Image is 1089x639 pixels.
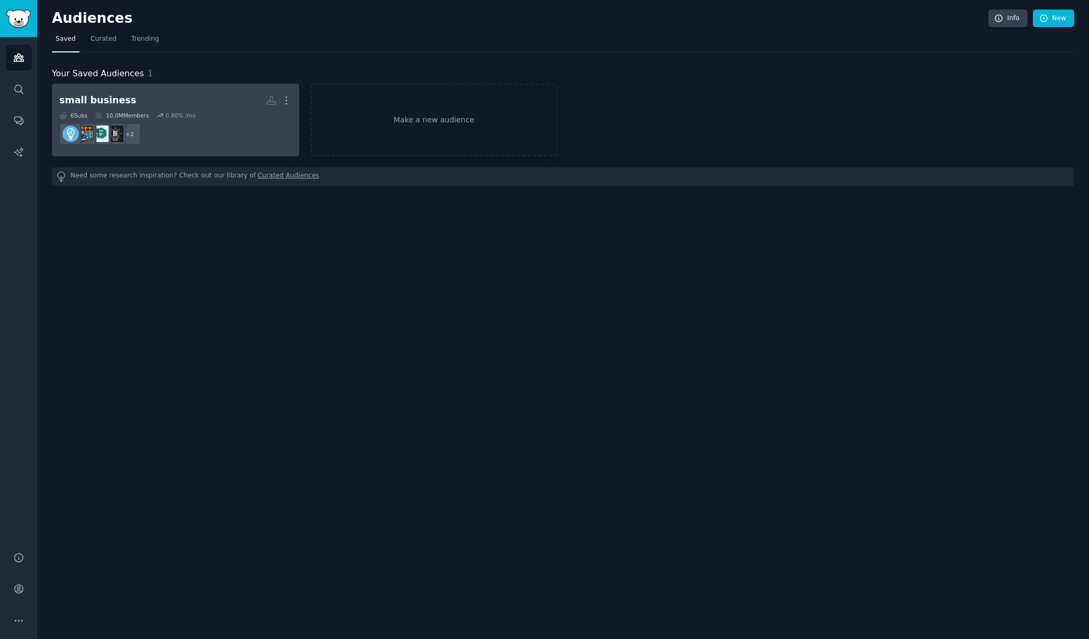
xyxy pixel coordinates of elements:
h2: Audiences [52,10,988,27]
div: 0.80 % /mo [166,112,196,119]
span: Curated [91,34,117,44]
img: Business_Ideas [107,126,123,142]
div: + 2 [119,123,141,145]
span: 1 [148,68,153,78]
div: 6 Sub s [59,112,87,119]
span: Trending [131,34,159,44]
a: New [1033,10,1074,28]
a: Curated Audiences [258,171,319,182]
div: small business [59,94,136,107]
a: small business6Subs10.0MMembers0.80% /mo+2Business_Ideassmall_business_ideasSmallBusinessOwnersEn... [52,84,299,156]
span: Your Saved Audiences [52,67,144,81]
img: small_business_ideas [92,126,109,142]
a: Info [988,10,1028,28]
img: SmallBusinessOwners [77,126,94,142]
span: Saved [56,34,76,44]
a: Curated [87,31,120,52]
div: Need some research inspiration? Check out our library of [52,167,1074,186]
a: Make a new audience [310,84,558,156]
a: Saved [52,31,79,52]
a: Trending [128,31,163,52]
img: GummySearch logo [6,10,31,28]
img: Entrepreneur [63,126,79,142]
div: 10.0M Members [95,112,149,119]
